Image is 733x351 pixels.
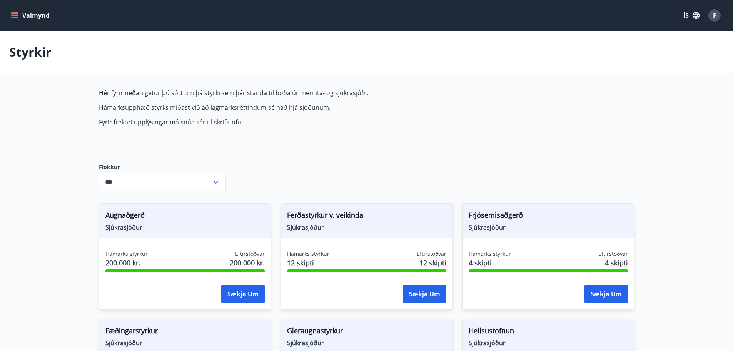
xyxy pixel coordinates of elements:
[99,163,226,171] label: Flokkur
[705,6,724,25] button: F
[221,285,265,303] button: Sækja um
[235,250,265,258] span: Eftirstöðvar
[287,210,446,223] span: Ferðastyrkur v. veikinda
[9,8,53,22] button: menu
[105,250,148,258] span: Hámarks styrkur
[469,223,628,232] span: Sjúkrasjóður
[287,250,329,258] span: Hámarks styrkur
[287,326,446,339] span: Gleraugnastyrkur
[417,250,446,258] span: Eftirstöðvar
[99,89,462,97] p: Hér fyrir neðan getur þú sótt um þá styrki sem þér standa til boða úr mennta- og sjúkrasjóði.
[105,258,148,268] span: 200.000 kr.
[605,258,628,268] span: 4 skipti
[287,223,446,232] span: Sjúkrasjóður
[469,210,628,223] span: Frjósemisaðgerð
[403,285,446,303] button: Sækja um
[230,258,265,268] span: 200.000 kr.
[469,326,628,339] span: Heilsustofnun
[713,11,716,20] span: F
[287,258,329,268] span: 12 skipti
[99,103,462,112] p: Hámarksupphæð styrks miðast við að lágmarksréttindum sé náð hjá sjóðunum.
[469,339,628,347] span: Sjúkrasjóður
[679,8,704,22] button: ÍS
[105,339,265,347] span: Sjúkrasjóður
[105,210,265,223] span: Augnaðgerð
[419,258,446,268] span: 12 skipti
[99,118,462,126] p: Fyrir frekari upplýsingar má snúa sér til skrifstofu.
[287,339,446,347] span: Sjúkrasjóður
[598,250,628,258] span: Eftirstöðvar
[584,285,628,303] button: Sækja um
[105,326,265,339] span: Fæðingarstyrkur
[105,223,265,232] span: Sjúkrasjóður
[469,250,511,258] span: Hámarks styrkur
[469,258,511,268] span: 4 skipti
[9,44,52,60] p: Styrkir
